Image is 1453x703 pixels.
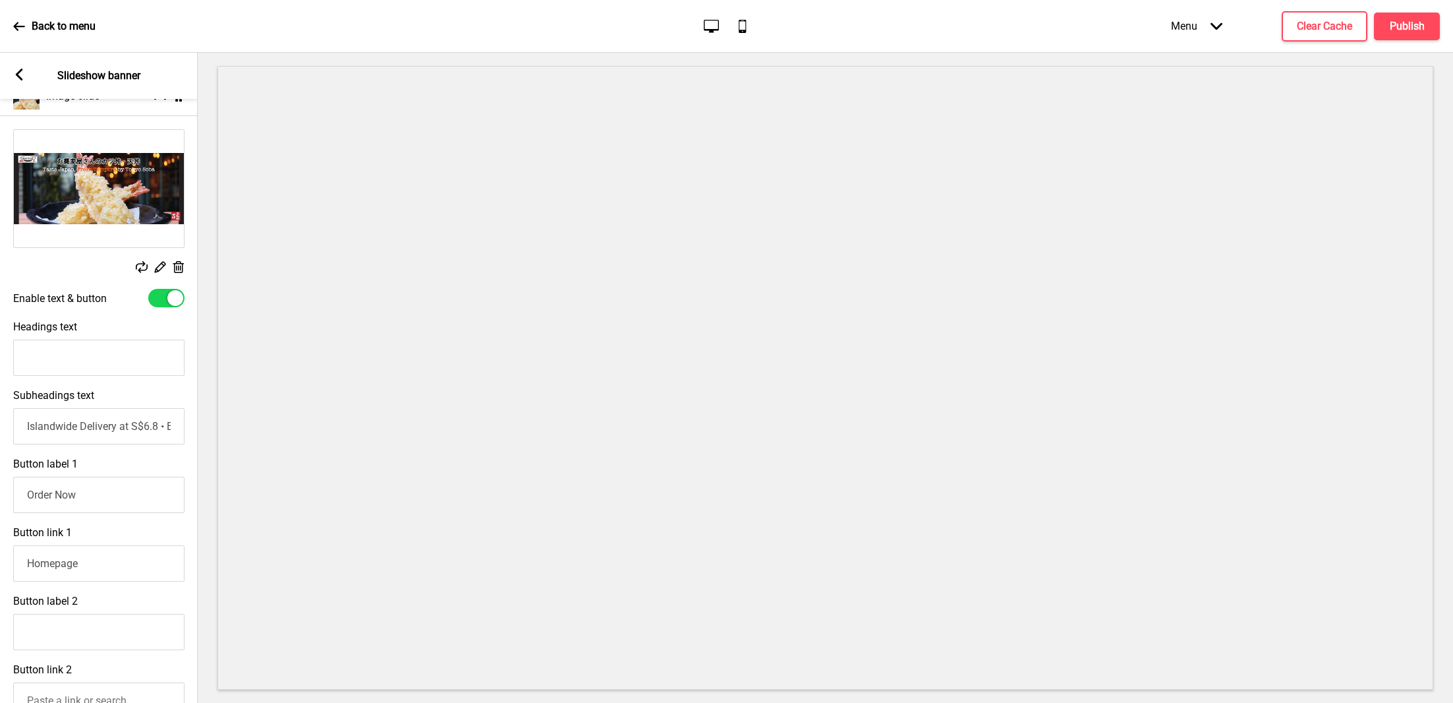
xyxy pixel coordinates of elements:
[13,9,96,44] a: Back to menu
[14,130,184,247] img: Image
[13,321,77,333] label: Headings text
[1390,19,1425,34] h4: Publish
[13,526,72,539] label: Button link 1
[13,595,78,607] label: Button label 2
[32,19,96,34] p: Back to menu
[1374,13,1440,40] button: Publish
[13,663,72,676] label: Button link 2
[57,69,140,83] p: Slideshow banner
[1158,7,1236,46] div: Menu
[1282,11,1367,42] button: Clear Cache
[13,545,185,582] input: Paste a link or search
[13,292,107,305] label: Enable text & button
[13,458,78,470] label: Button label 1
[1297,19,1352,34] h4: Clear Cache
[13,389,94,402] label: Subheadings text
